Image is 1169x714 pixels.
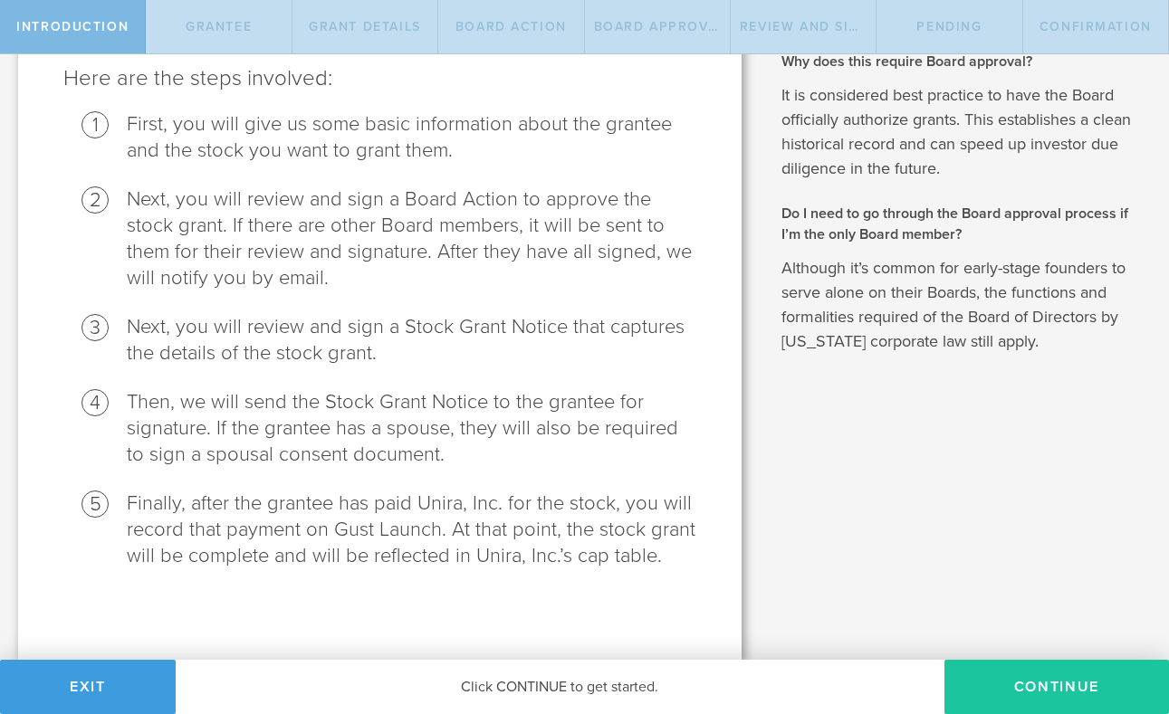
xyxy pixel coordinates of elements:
span: Grant Details [309,19,421,34]
li: Next, you will review and sign a Stock Grant Notice that captures the details of the stock grant. [127,314,696,367]
span: Pending [916,19,982,34]
p: It is considered best practice to have the Board officially authorize grants. This establishes a ... [781,83,1142,181]
li: First, you will give us some basic information about the grantee and the stock you want to grant ... [127,111,696,164]
li: Then, we will send the Stock Grant Notice to the grantee for signature. If the grantee has a spou... [127,389,696,468]
li: Finally, after the grantee has paid Unira, Inc. for the stock, you will record that payment on Gu... [127,490,696,569]
div: Click CONTINUE to get started. [176,660,944,714]
span: Board Action [455,19,567,34]
span: Confirmation [1040,19,1152,34]
span: Grantee [186,19,252,34]
p: Although it’s common for early-stage founders to serve alone on their Boards, the functions and f... [781,256,1142,354]
span: Board Approval [594,19,725,34]
h2: Why does this require Board approval? [781,52,1142,71]
h2: Do I need to go through the Board approval process if I’m the only Board member? [781,204,1142,244]
button: Continue [944,660,1169,714]
span: Introduction [16,19,129,34]
li: Next, you will review and sign a Board Action to approve the stock grant. If there are other Boar... [127,186,696,291]
span: Review and Sign [740,19,870,34]
p: Here are the steps involved: [63,64,696,93]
